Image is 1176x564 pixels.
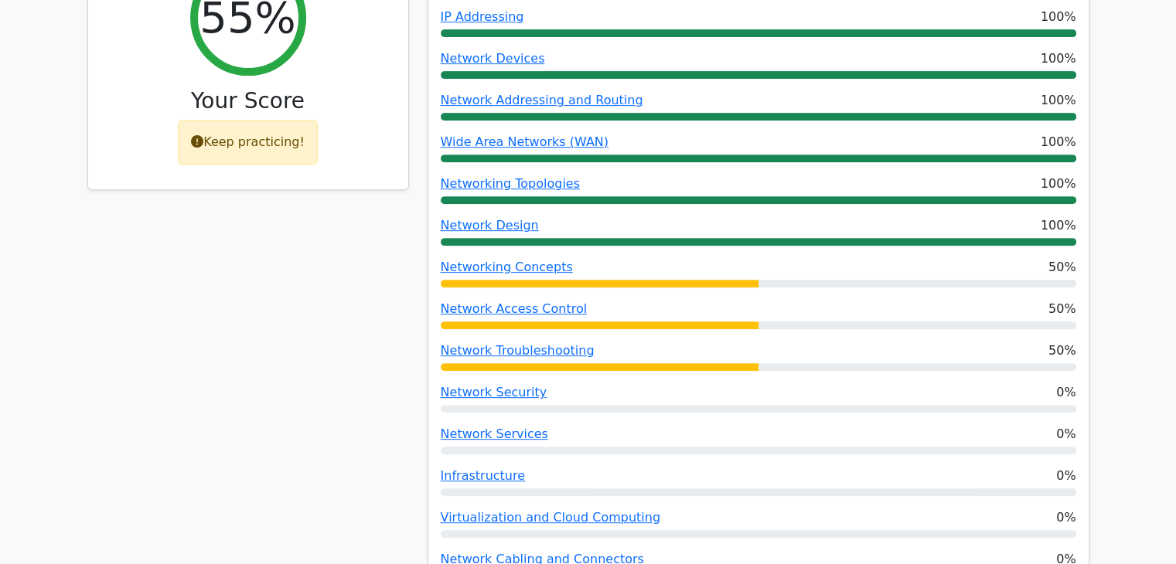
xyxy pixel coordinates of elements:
span: 50% [1048,341,1076,360]
span: 100% [1041,133,1076,151]
span: 0% [1056,508,1075,527]
a: Network Services [441,426,548,441]
a: Network Addressing and Routing [441,93,643,107]
a: IP Addressing [441,9,524,24]
a: Network Design [441,218,539,233]
a: Networking Concepts [441,260,573,274]
span: 100% [1041,8,1076,26]
span: 0% [1056,383,1075,402]
a: Infrastructure [441,468,525,483]
div: Keep practicing! [178,120,318,165]
a: Network Security [441,385,547,399]
a: Network Devices [441,51,545,66]
h3: Your Score [101,88,396,114]
span: 100% [1041,175,1076,193]
a: Virtualization and Cloud Computing [441,510,661,525]
span: 50% [1048,258,1076,277]
span: 100% [1041,49,1076,68]
a: Network Access Control [441,301,588,316]
span: 0% [1056,425,1075,443]
span: 50% [1048,300,1076,318]
a: Wide Area Networks (WAN) [441,134,608,149]
span: 100% [1041,91,1076,110]
a: Network Troubleshooting [441,343,595,358]
span: 0% [1056,467,1075,485]
a: Networking Topologies [441,176,580,191]
span: 100% [1041,216,1076,235]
